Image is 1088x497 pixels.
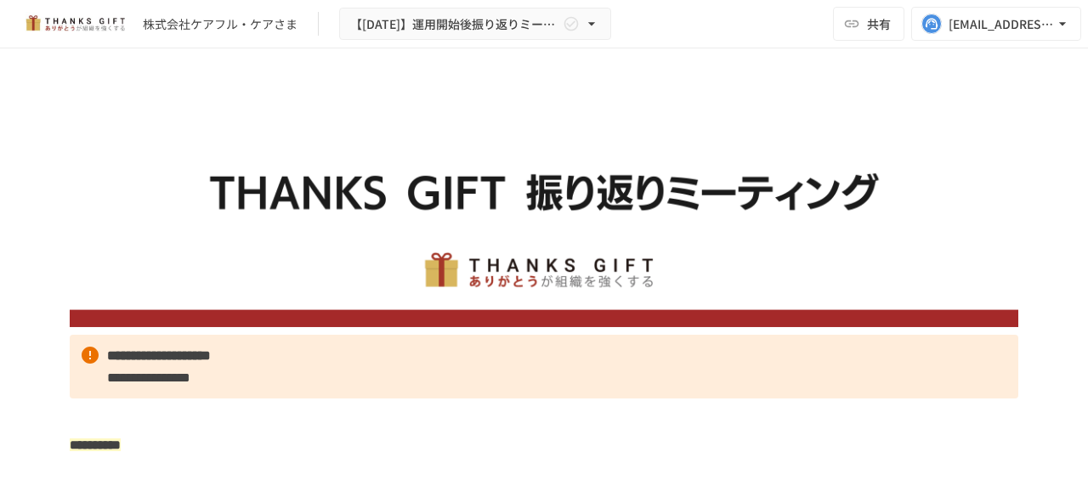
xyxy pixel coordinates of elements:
[70,90,1018,327] img: ywjCEzGaDRs6RHkpXm6202453qKEghjSpJ0uwcQsaCz
[20,10,129,37] img: mMP1OxWUAhQbsRWCurg7vIHe5HqDpP7qZo7fRoNLXQh
[350,14,559,35] span: 【[DATE]】運用開始後振り返りミーティング
[339,8,611,41] button: 【[DATE]】運用開始後振り返りミーティング
[867,14,891,33] span: 共有
[143,15,297,33] div: 株式会社ケアフル・ケアさま
[833,7,904,41] button: 共有
[911,7,1081,41] button: [EMAIL_ADDRESS][DOMAIN_NAME]
[949,14,1054,35] div: [EMAIL_ADDRESS][DOMAIN_NAME]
